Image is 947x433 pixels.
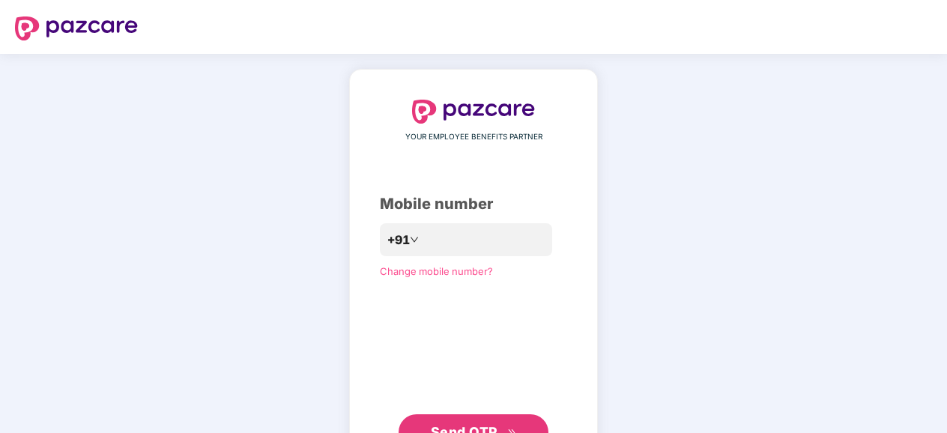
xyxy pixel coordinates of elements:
[380,265,493,277] a: Change mobile number?
[405,131,542,143] span: YOUR EMPLOYEE BENEFITS PARTNER
[387,231,410,249] span: +91
[410,235,419,244] span: down
[15,16,138,40] img: logo
[412,100,535,124] img: logo
[380,193,567,216] div: Mobile number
